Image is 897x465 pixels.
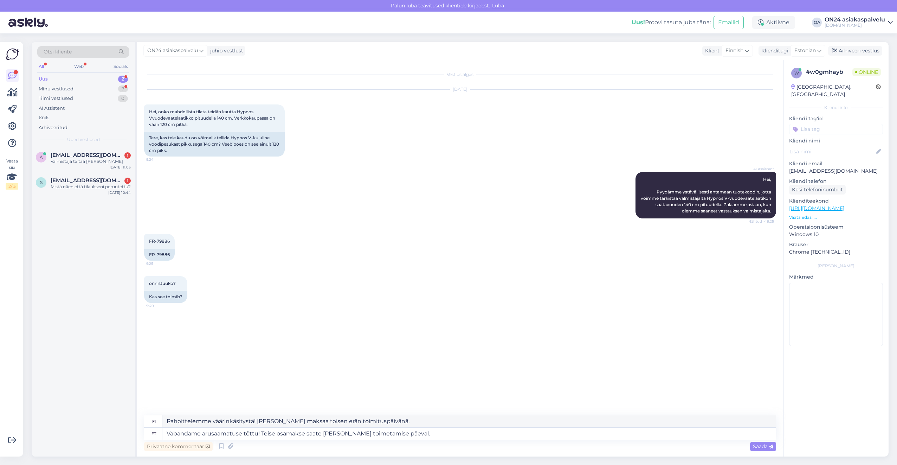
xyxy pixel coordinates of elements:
div: Tiimi vestlused [39,95,73,102]
div: 7 [118,85,128,93]
span: Hei, onko mahdollista tilata teidän kautta Hypnos Vvuodevaatelaatikko pituudella 140 cm. Verkkoka... [149,109,276,127]
div: Aktiivne [752,16,795,29]
div: OA [812,18,822,27]
img: Askly Logo [6,47,19,61]
span: w [794,70,799,76]
span: Finnish [725,47,743,55]
div: Vestlus algas [144,71,776,78]
div: [DATE] 10:44 [108,190,131,195]
span: AI Assistent [748,166,774,172]
div: Uus [39,76,48,83]
div: Kliendi info [789,104,883,111]
a: ON24 asiakaspalvelu[DOMAIN_NAME] [825,17,893,28]
p: Operatsioonisüsteem [789,223,883,231]
div: Tere, kas teie kaudu on võimalik tellida Hypnos V-kujuline voodipesukast pikkusega 140 cm? Veebip... [144,132,285,157]
div: juhib vestlust [207,47,243,55]
div: Arhiveeritud [39,124,67,131]
div: 1 [124,152,131,159]
p: Kliendi telefon [789,178,883,185]
div: All [37,62,45,71]
div: Klienditugi [759,47,788,55]
span: 9:25 [146,261,173,266]
span: FR-79886 [149,238,170,244]
button: Emailid [714,16,744,29]
div: 2 / 3 [6,183,18,190]
div: AI Assistent [39,105,65,112]
div: Mistä näen että tilaukseni peruutettu? [51,184,131,190]
span: Estonian [794,47,816,55]
p: Chrome [TECHNICAL_ID] [789,248,883,256]
p: Kliendi email [789,160,883,167]
span: Luba [490,2,506,9]
p: Kliendi tag'id [789,115,883,122]
b: Uus! [632,19,645,26]
a: [URL][DOMAIN_NAME] [789,205,844,211]
span: 9:40 [146,303,173,308]
div: Socials [112,62,129,71]
p: Windows 10 [789,231,883,238]
span: 9:24 [146,157,173,162]
div: Valmistaja taitaa [PERSON_NAME] [51,158,131,165]
textarea: Pahoittelemme väärinkäsitystä! [PERSON_NAME] maksaa toisen erän toimituspäivänä. [162,415,776,427]
span: onnistuuko? [149,281,176,286]
div: [DATE] 11:05 [110,165,131,170]
div: Vaata siia [6,158,18,190]
div: [DOMAIN_NAME] [825,23,885,28]
span: ON24 asiakaspalvelu [147,47,198,55]
div: fi [152,415,156,427]
span: Otsi kliente [44,48,72,56]
div: [PERSON_NAME] [789,263,883,269]
span: s [40,180,43,185]
span: Nähtud ✓ 9:25 [748,219,774,224]
div: 2 [118,76,128,83]
div: # w0gmhayb [806,68,852,76]
div: ON24 asiakaspalvelu [825,17,885,23]
input: Lisa tag [789,124,883,134]
p: Klienditeekond [789,197,883,205]
div: Klient [702,47,719,55]
span: Online [852,68,881,76]
textarea: Vabandame arusaamatuse tõttu! Teise osamakse saate [PERSON_NAME] toimetamise päeval. [162,428,776,440]
div: Arhiveeri vestlus [828,46,882,56]
div: Kas see toimib? [144,291,187,303]
div: Proovi tasuta juba täna: [632,18,711,27]
p: Brauser [789,241,883,248]
p: [EMAIL_ADDRESS][DOMAIN_NAME] [789,167,883,175]
p: Märkmed [789,273,883,281]
div: [GEOGRAPHIC_DATA], [GEOGRAPHIC_DATA] [791,83,876,98]
span: Uued vestlused [67,136,100,143]
div: et [151,428,156,440]
input: Lisa nimi [789,148,875,155]
span: Saada [753,443,773,450]
div: Kõik [39,114,49,121]
p: Kliendi nimi [789,137,883,145]
div: FR-79886 [144,249,175,261]
div: Küsi telefoninumbrit [789,185,846,195]
p: Vaata edasi ... [789,214,883,221]
div: Web [73,62,85,71]
div: Privaatne kommentaar [144,442,213,451]
span: a [40,154,43,160]
div: [DATE] [144,86,776,93]
div: 0 [118,95,128,102]
div: Minu vestlused [39,85,73,93]
span: antto.p@hotmail.com [51,152,124,158]
span: satuminnimari@gmail.com [51,177,124,184]
div: 1 [124,178,131,184]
